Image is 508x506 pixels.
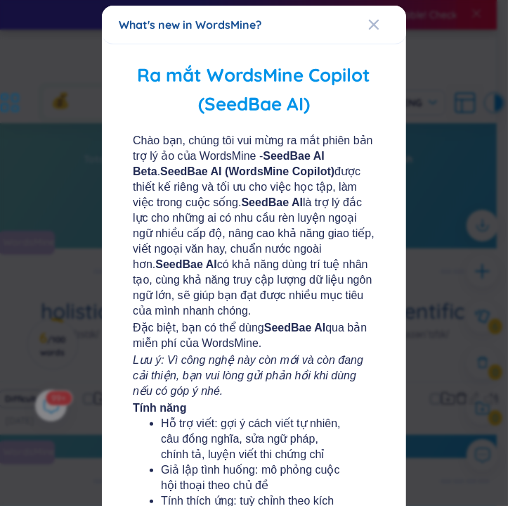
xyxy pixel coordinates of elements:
[133,150,325,177] b: SeedBae AI Beta
[119,17,389,32] div: What's new in WordsMine?
[155,258,216,270] b: SeedBae AI
[242,196,303,208] b: SeedBae AI
[119,61,389,119] h2: Ra mắt WordsMine Copilot (SeedBae AI)
[368,6,406,44] button: Close
[264,322,325,334] b: SeedBae AI
[133,354,363,397] i: Lưu ý: Vì công nghệ này còn mới và còn đang cải thiện, bạn vui lòng gửi phản hồi khi dùng nếu có ...
[161,416,347,462] li: Hỗ trợ viết: gợi ý cách viết tự nhiên, câu đồng nghĩa, sửa ngữ pháp, chính tả, luyện viết thi chứ...
[161,462,347,493] li: Giả lập tình huống: mô phỏng cuộc hội thoại theo chủ đề
[133,320,375,351] span: Đặc biệt, bạn có thể dùng qua bản miễn phí của WordsMine.
[133,133,375,319] span: Chào bạn, chúng tôi vui mừng ra mắt phiên bản trợ lý ảo của WordsMine - . được thiết kế riêng và ...
[133,402,186,414] b: Tính năng
[160,165,334,177] b: SeedBae AI (WordsMine Copilot)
